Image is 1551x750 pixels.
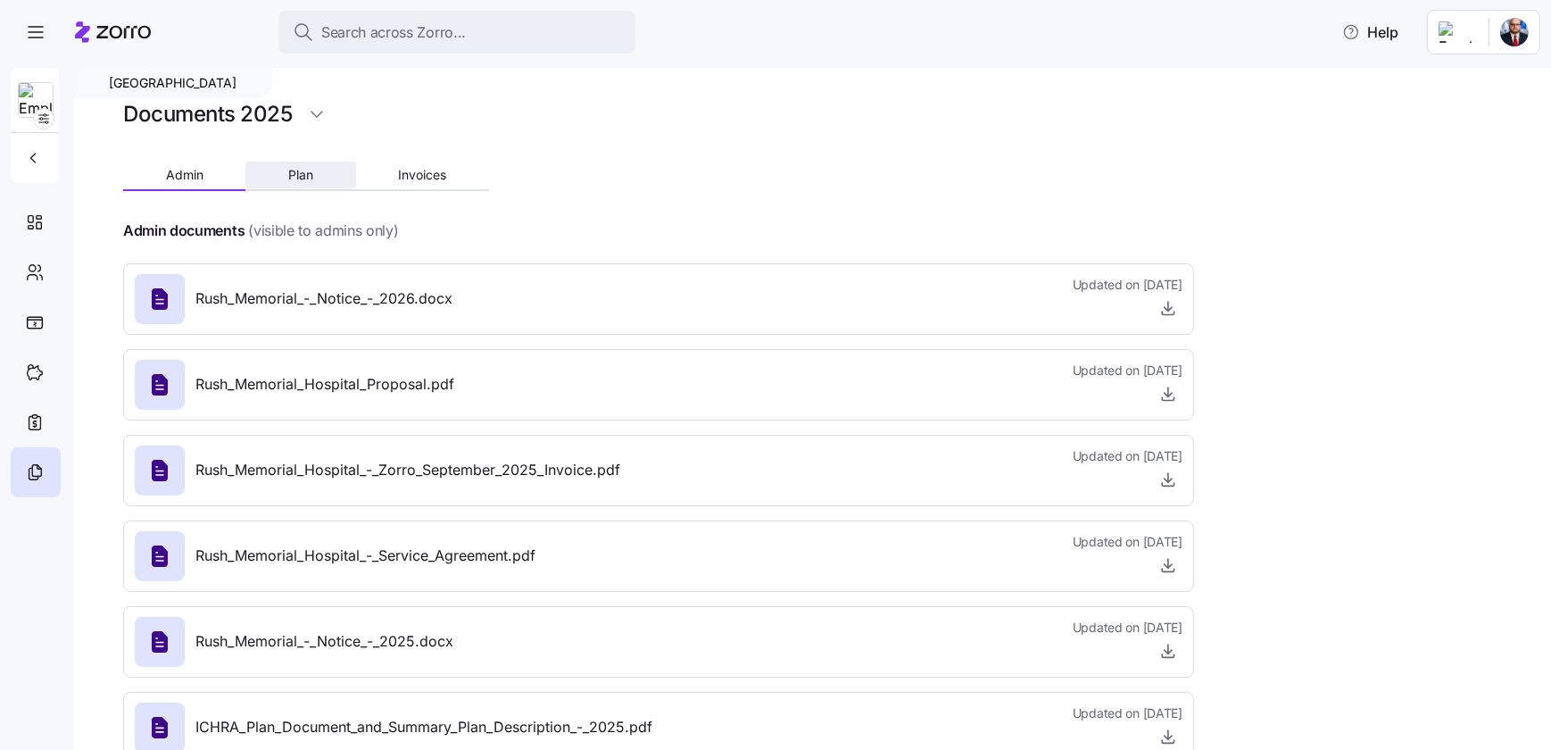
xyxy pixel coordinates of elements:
div: [GEOGRAPHIC_DATA] [73,68,272,98]
span: Plan [288,169,313,181]
span: Updated on [DATE] [1073,704,1182,722]
span: Admin [166,169,203,181]
span: ICHRA_Plan_Document_and_Summary_Plan_Description_-_2025.pdf [195,716,652,738]
h4: Admin documents [123,221,245,241]
span: Help [1342,21,1398,43]
span: Rush_Memorial_-_Notice_-_2025.docx [195,630,453,653]
h1: Documents 2025 [123,100,292,128]
button: Help [1328,14,1413,50]
span: Updated on [DATE] [1073,276,1182,294]
span: Updated on [DATE] [1073,362,1182,379]
img: Employer logo [19,83,53,119]
span: Updated on [DATE] [1073,533,1182,551]
span: Updated on [DATE] [1073,447,1182,465]
span: Rush_Memorial_Hospital_-_Zorro_September_2025_Invoice.pdf [195,459,620,481]
span: Updated on [DATE] [1073,619,1182,637]
button: Search across Zorro... [278,11,635,54]
span: Invoices [398,169,446,181]
span: Search across Zorro... [321,21,466,44]
img: Employer logo [1439,21,1474,43]
span: Rush_Memorial_-_Notice_-_2026.docx [195,287,452,310]
span: (visible to admins only) [248,220,398,242]
span: Rush_Memorial_Hospital_Proposal.pdf [195,373,454,396]
span: Rush_Memorial_Hospital_-_Service_Agreement.pdf [195,545,535,567]
img: 881f64db-862a-4d68-9582-1fb6ded42eab-1756395676831.jpeg [1500,18,1529,46]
